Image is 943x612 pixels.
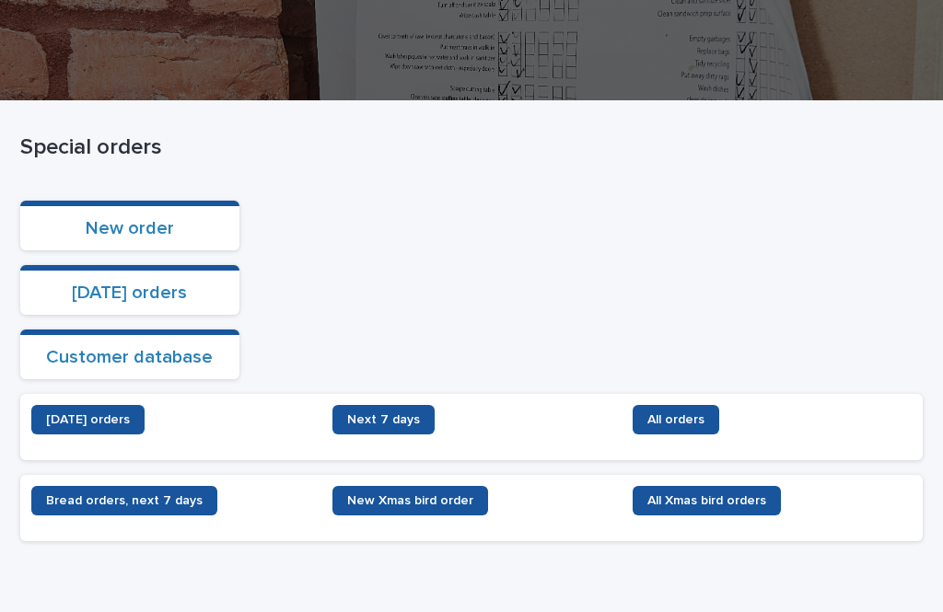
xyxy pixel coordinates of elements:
span: [DATE] orders [46,413,130,426]
a: Bread orders, next 7 days [31,486,217,515]
a: Next 7 days [332,405,435,434]
p: Special orders [20,134,915,161]
a: [DATE] orders [31,405,145,434]
a: New order [86,219,174,237]
a: All Xmas bird orders [633,486,781,515]
a: [DATE] orders [72,283,187,302]
span: All orders [647,413,704,426]
a: All orders [633,405,719,434]
span: New Xmas bird order [347,494,473,507]
span: Bread orders, next 7 days [46,494,203,507]
span: All Xmas bird orders [647,494,766,507]
a: New Xmas bird order [332,486,488,515]
span: Next 7 days [347,413,420,426]
a: Customer database [46,348,213,366]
